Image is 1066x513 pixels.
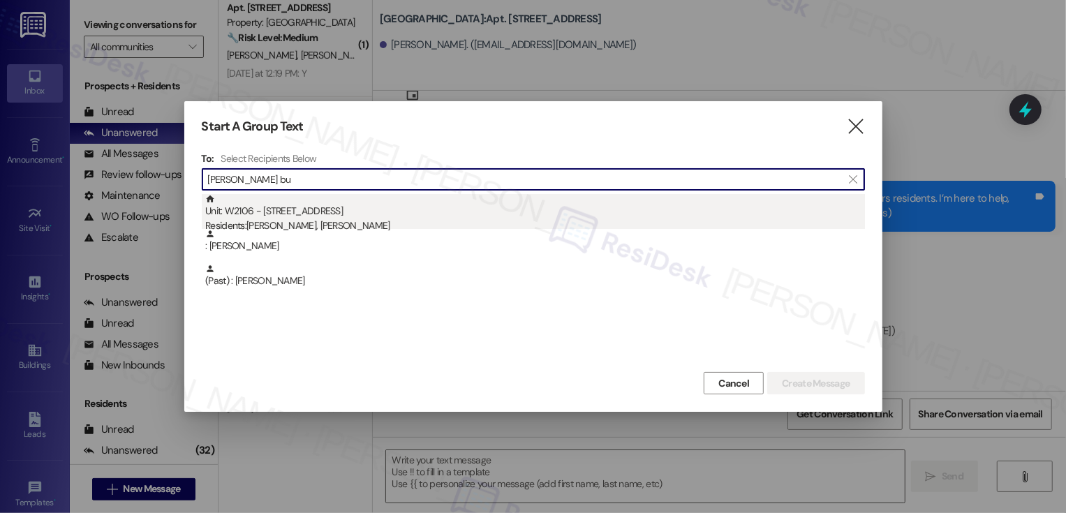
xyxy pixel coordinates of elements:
div: (Past) : [PERSON_NAME] [202,264,865,299]
div: : [PERSON_NAME] [205,229,865,253]
i:  [846,119,865,134]
div: Unit: W2106 - [STREET_ADDRESS] [205,194,865,234]
span: Cancel [718,376,749,391]
div: Residents: [PERSON_NAME], [PERSON_NAME] [205,218,865,233]
button: Clear text [842,169,864,190]
div: Unit: W2106 - [STREET_ADDRESS]Residents:[PERSON_NAME], [PERSON_NAME] [202,194,865,229]
div: (Past) : [PERSON_NAME] [205,264,865,288]
span: Create Message [782,376,850,391]
button: Create Message [767,372,864,394]
h4: Select Recipients Below [221,152,316,165]
h3: To: [202,152,214,165]
button: Cancel [704,372,764,394]
div: : [PERSON_NAME] [202,229,865,264]
h3: Start A Group Text [202,119,304,135]
input: Search for any contact or apartment [208,170,842,189]
i:  [849,174,857,185]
